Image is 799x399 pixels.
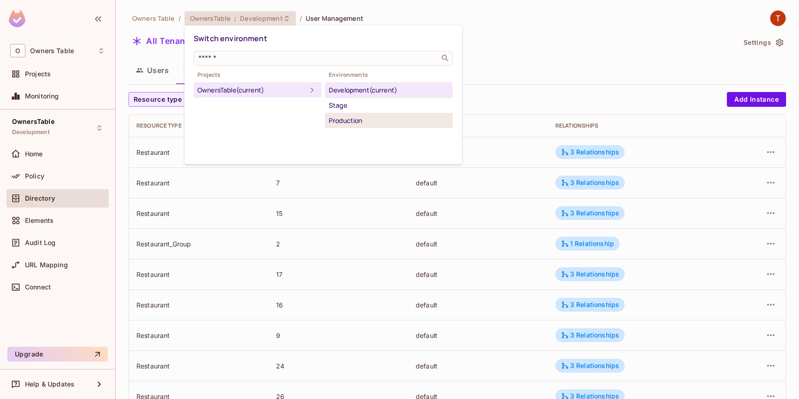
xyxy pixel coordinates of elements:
span: Environments [325,71,453,79]
span: Switch environment [194,33,267,43]
div: OwnersTable (current) [197,85,307,96]
div: Development (current) [329,85,449,96]
span: Projects [194,71,321,79]
div: Production [329,115,449,126]
div: Stage [329,100,449,111]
